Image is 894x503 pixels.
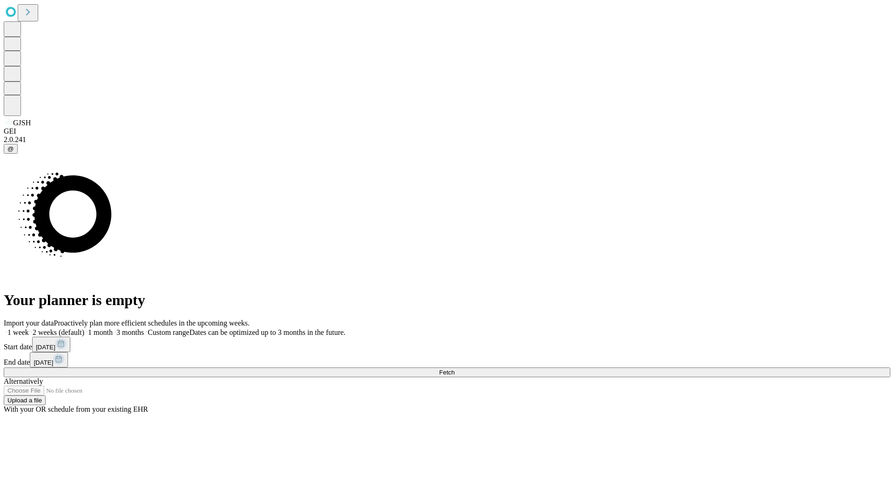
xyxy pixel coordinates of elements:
span: Import your data [4,319,54,327]
button: Upload a file [4,395,46,405]
span: Dates can be optimized up to 3 months in the future. [190,328,345,336]
button: @ [4,144,18,154]
span: With your OR schedule from your existing EHR [4,405,148,413]
div: GEI [4,127,890,136]
div: End date [4,352,890,367]
span: Custom range [148,328,189,336]
h1: Your planner is empty [4,292,890,309]
div: Start date [4,337,890,352]
span: Alternatively [4,377,43,385]
span: 3 months [116,328,144,336]
span: [DATE] [34,359,53,366]
div: 2.0.241 [4,136,890,144]
button: [DATE] [32,337,70,352]
button: Fetch [4,367,890,377]
span: Proactively plan more efficient schedules in the upcoming weeks. [54,319,250,327]
span: [DATE] [36,344,55,351]
span: Fetch [439,369,454,376]
span: 1 week [7,328,29,336]
button: [DATE] [30,352,68,367]
span: @ [7,145,14,152]
span: 2 weeks (default) [33,328,84,336]
span: GJSH [13,119,31,127]
span: 1 month [88,328,113,336]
